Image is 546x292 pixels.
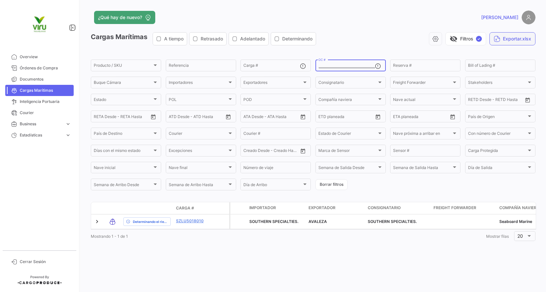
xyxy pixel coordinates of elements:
input: Hasta [484,98,510,103]
span: Estado de Courier [318,132,377,137]
span: Compañía naviera [499,205,539,211]
span: AVALEZA [309,219,327,224]
span: Importador [249,205,276,211]
span: POD [243,98,302,103]
span: Consignatario [318,81,377,86]
span: Freight Forwarder [434,205,476,211]
span: Adelantado [240,36,265,42]
span: Día de Salida [468,166,527,171]
span: Semana de Arribo Desde [94,183,152,188]
span: Cerrar Sesión [20,259,71,265]
span: A tiempo [164,36,184,42]
span: Consignatario [368,205,401,211]
span: Compañía naviera [318,98,377,103]
button: Retrasado [189,33,226,45]
a: SZLU5018010 [176,218,210,224]
span: Carga Protegida [468,149,527,154]
button: A tiempo [153,33,187,45]
span: visibility_off [450,35,458,43]
datatable-header-cell: Estado de Envio [121,206,173,211]
span: Nave actual [393,98,452,103]
span: Días con el mismo estado [94,149,152,154]
a: Órdenes de Compra [5,62,74,74]
span: expand_more [65,132,71,138]
span: Seaboard Marine [499,219,532,224]
img: viru.png [23,8,56,41]
button: Open calendar [523,95,533,105]
datatable-header-cell: Freight Forwarder [431,202,497,214]
h3: Cargas Marítimas [91,32,318,45]
a: Cargas Marítimas [5,85,74,96]
span: Freight Forwarder [393,81,452,86]
button: Open calendar [148,112,158,122]
a: Expand/Collapse Row [94,218,100,225]
span: Producto / SKU [94,64,152,69]
span: ¿Qué hay de nuevo? [98,14,142,21]
span: Exportador [309,205,335,211]
span: Excepciones [169,149,227,154]
span: Semana de Arribo Hasta [169,183,227,188]
span: Inteligencia Portuaria [20,99,71,105]
a: Overview [5,51,74,62]
span: Determinando [282,36,312,42]
span: Semana de Salida Hasta [393,166,452,171]
span: Semana de Salida Desde [318,166,377,171]
button: visibility_offFiltros✓ [445,32,486,45]
span: Exportadores [243,81,302,86]
input: Desde [393,115,405,120]
input: ATD Desde [169,115,189,120]
input: ATA Desde [243,115,263,120]
span: Nave próxima a arribar en [393,132,452,137]
input: Desde [468,98,480,103]
datatable-header-cell: Póliza [213,206,229,211]
button: Open calendar [223,112,233,122]
button: Exportar.xlsx [489,32,535,45]
button: Open calendar [448,112,458,122]
span: Documentos [20,76,71,82]
span: Cargas Marítimas [20,87,71,93]
span: Courier [169,132,227,137]
span: Importadores [169,81,227,86]
input: Creado Hasta [272,149,298,154]
a: Courier [5,107,74,118]
span: Mostrar filas [486,234,509,239]
button: Open calendar [298,112,308,122]
span: Determinando el riesgo ... [133,219,168,224]
button: ¿Qué hay de nuevo? [94,11,155,24]
span: Con número de Courier [468,132,527,137]
input: Hasta [335,115,361,120]
span: Día de Arribo [243,183,302,188]
datatable-header-cell: Exportador [306,202,365,214]
span: 20 [518,233,523,239]
button: Adelantado [229,33,268,45]
datatable-header-cell: Carga Protegida [230,202,247,214]
img: placeholder-user.png [522,11,535,24]
span: Retrasado [201,36,223,42]
input: ATD Hasta [194,115,220,120]
button: Determinando [271,33,316,45]
span: [PERSON_NAME] [481,14,518,21]
span: Nave inicial [94,166,152,171]
span: SOUTHERN SPECIALTIES. [249,219,298,224]
span: SOUTHERN SPECIALTIES. [368,219,417,224]
span: ✓ [476,36,482,42]
datatable-header-cell: Importador [247,202,306,214]
button: Borrar filtros [315,179,348,190]
input: Desde [318,115,330,120]
span: Nave final [169,166,227,171]
span: Buque Cámara [94,81,152,86]
button: Open calendar [298,146,308,156]
input: Hasta [409,115,435,120]
span: POL [169,98,227,103]
a: Inteligencia Portuaria [5,96,74,107]
span: Business [20,121,62,127]
span: Estadísticas [20,132,62,138]
span: Courier [20,110,71,116]
input: Creado Desde [243,149,267,154]
span: expand_more [65,121,71,127]
span: Overview [20,54,71,60]
span: Marca de Sensor [318,149,377,154]
span: Estado [94,98,152,103]
input: Hasta [110,115,136,120]
span: Mostrando 1 - 1 de 1 [91,234,128,239]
